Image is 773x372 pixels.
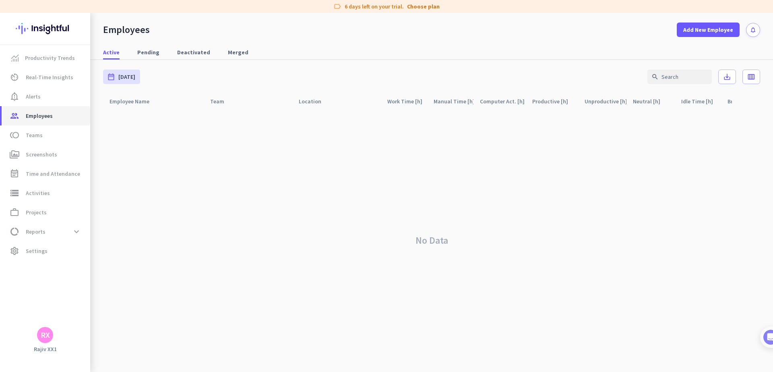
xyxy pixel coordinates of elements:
span: Projects [26,208,47,217]
i: toll [10,130,19,140]
a: menu-itemProductivity Trends [2,48,90,68]
button: Add your employees [31,193,109,210]
div: RX [41,331,50,339]
a: perm_mediaScreenshots [2,145,90,164]
div: [PERSON_NAME] from Insightful [45,86,132,95]
div: Location [299,96,331,107]
span: Help [94,271,107,277]
span: Active [103,48,120,56]
i: date_range [107,73,115,81]
a: settingsSettings [2,241,90,261]
button: expand_more [69,224,84,239]
span: Settings [26,246,48,256]
div: 2Initial tracking settings and how to edit them [15,229,146,248]
div: You're just a few steps away from completing the essential app setup [11,60,150,79]
span: Reports [26,227,45,236]
i: notification_important [10,92,19,101]
div: Close [141,3,156,18]
i: label [333,2,341,10]
i: calendar_view_week [747,73,755,81]
a: notification_importantAlerts [2,87,90,106]
div: Idle Time [h] [681,96,721,107]
i: notifications [750,27,756,33]
a: event_noteTime and Attendance [2,164,90,183]
img: Insightful logo [16,13,74,44]
span: Employees [26,111,53,121]
a: av_timerReal-Time Insights [2,68,90,87]
div: It's time to add your employees! This is crucial since Insightful will start collecting their act... [31,153,140,187]
div: Neutral [h] [633,96,670,107]
span: Messages [47,271,74,277]
p: 4 steps [8,106,29,114]
div: Initial tracking settings and how to edit them [31,232,136,248]
span: Merged [228,48,248,56]
div: Team [210,96,234,107]
div: Employee Name [110,96,159,107]
a: work_outlineProjects [2,203,90,222]
i: search [651,73,659,80]
span: Real-Time Insights [26,72,73,82]
img: Profile image for Tamara [29,84,41,97]
h1: Tasks [68,4,94,17]
span: [DATE] [118,73,135,81]
div: 🎊 Welcome to Insightful! 🎊 [11,31,150,60]
button: Help [81,251,121,283]
button: save_alt [718,70,736,84]
img: menu-item [11,54,19,62]
i: save_alt [723,73,731,81]
button: notifications [746,23,760,37]
div: 1Add employees [15,137,146,150]
i: group [10,111,19,121]
div: Computer Act. [h] [480,96,526,107]
i: data_usage [10,227,19,236]
div: Work Time [h] [387,96,427,107]
i: settings [10,246,19,256]
button: Messages [40,251,81,283]
span: Add New Employee [683,26,733,34]
div: No Data [103,109,760,372]
div: Break Time [h] [728,96,767,107]
div: Add employees [31,140,136,148]
span: Screenshots [26,150,57,159]
button: Add New Employee [677,23,740,37]
span: Time and Attendance [26,169,80,179]
a: groupEmployees [2,106,90,125]
span: Teams [26,130,43,140]
input: Search [647,70,712,84]
a: Choose plan [407,2,440,10]
div: Manual Time [h] [434,96,473,107]
i: av_timer [10,72,19,82]
button: calendar_view_week [742,70,760,84]
button: Tasks [121,251,161,283]
div: Employees [103,24,150,36]
p: About 10 minutes [103,106,153,114]
a: data_usageReportsexpand_more [2,222,90,241]
span: Tasks [132,271,149,277]
span: Pending [137,48,159,56]
i: work_outline [10,208,19,217]
i: storage [10,188,19,198]
div: Productive [h] [532,96,578,107]
span: Deactivated [177,48,210,56]
span: Home [12,271,28,277]
i: perm_media [10,150,19,159]
span: Productivity Trends [25,53,75,63]
a: tollTeams [2,125,90,145]
i: event_note [10,169,19,179]
span: Activities [26,188,50,198]
span: Alerts [26,92,41,101]
div: Unproductive [h] [585,96,626,107]
a: storageActivities [2,183,90,203]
